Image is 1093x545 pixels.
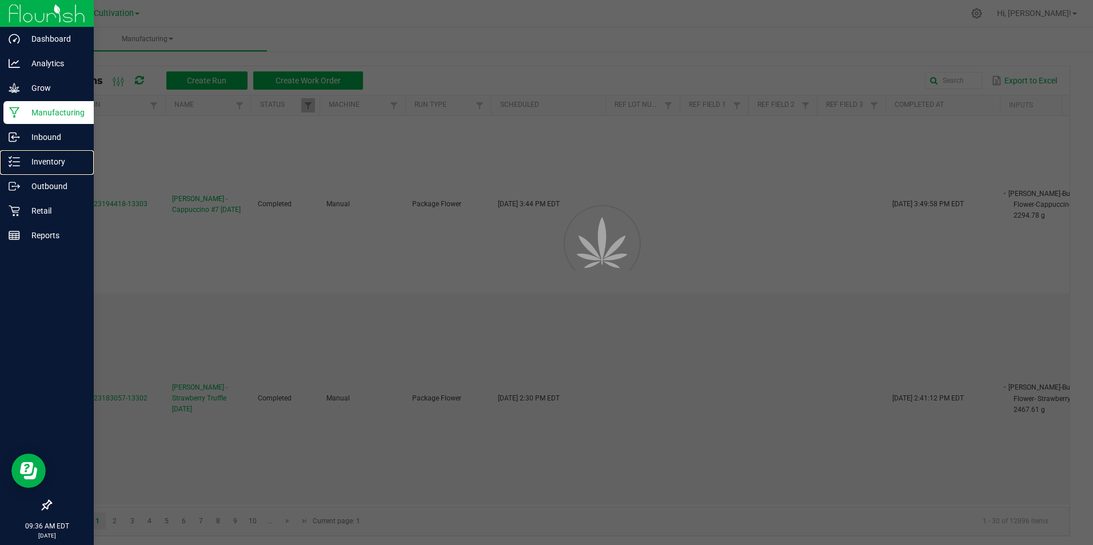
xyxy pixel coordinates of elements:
inline-svg: Reports [9,230,20,241]
inline-svg: Analytics [9,58,20,69]
p: Dashboard [20,32,89,46]
p: 09:36 AM EDT [5,521,89,531]
inline-svg: Inbound [9,131,20,143]
p: Analytics [20,57,89,70]
p: Grow [20,81,89,95]
iframe: Resource center [11,454,46,488]
inline-svg: Grow [9,82,20,94]
p: Inbound [20,130,89,144]
inline-svg: Manufacturing [9,107,20,118]
p: Manufacturing [20,106,89,119]
p: Outbound [20,179,89,193]
inline-svg: Outbound [9,181,20,192]
p: Inventory [20,155,89,169]
inline-svg: Dashboard [9,33,20,45]
inline-svg: Retail [9,205,20,217]
p: Retail [20,204,89,218]
p: Reports [20,229,89,242]
inline-svg: Inventory [9,156,20,167]
p: [DATE] [5,531,89,540]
